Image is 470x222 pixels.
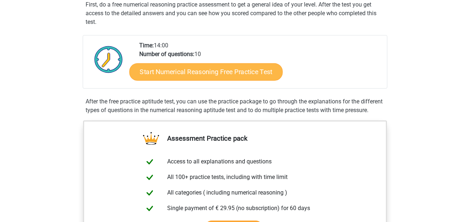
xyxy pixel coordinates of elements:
b: Time: [139,42,154,49]
p: First, do a free numerical reasoning practice assessment to get a general idea of your level. Aft... [86,0,384,26]
div: 14:00 10 [134,41,387,88]
div: After the free practice aptitude test, you can use the practice package to go through the explana... [83,97,387,115]
a: Start Numerical Reasoning Free Practice Test [129,63,283,80]
b: Number of questions: [139,51,194,57]
img: Clock [90,41,127,77]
